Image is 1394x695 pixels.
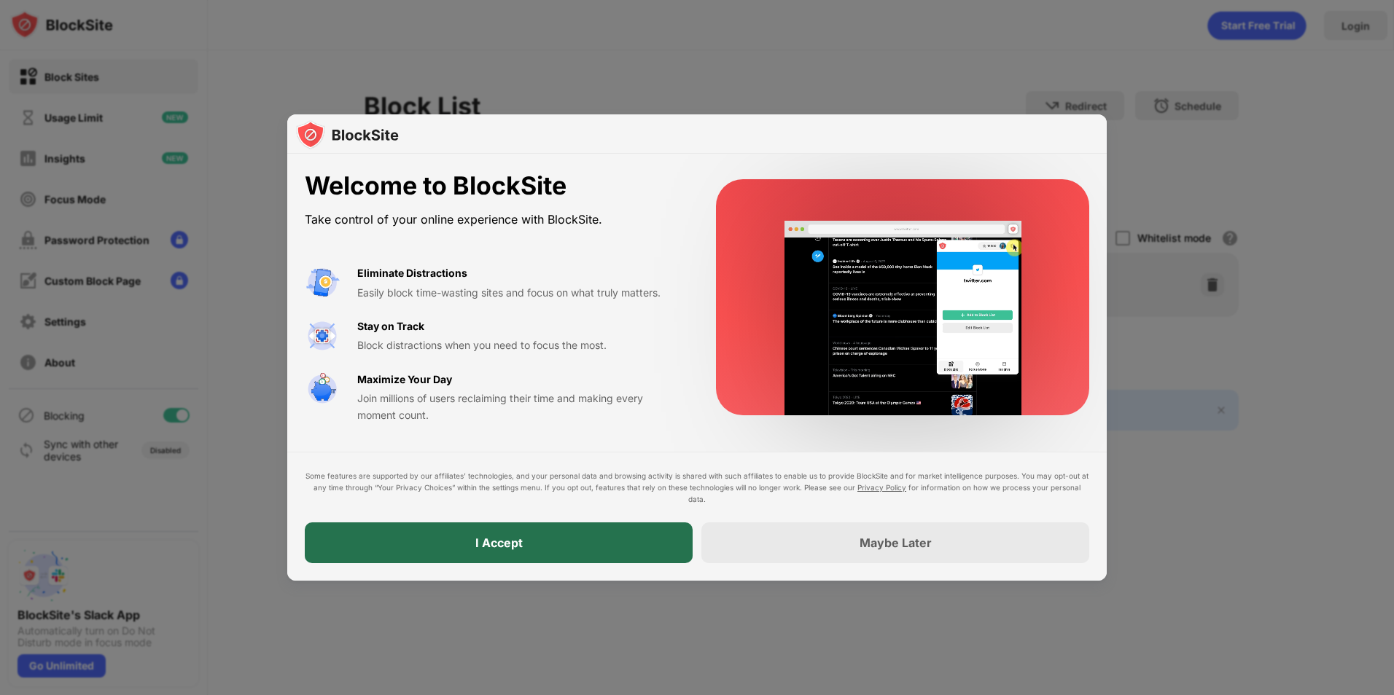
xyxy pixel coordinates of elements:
[857,483,906,492] a: Privacy Policy
[305,265,340,300] img: value-avoid-distractions.svg
[357,318,424,334] div: Stay on Track
[1094,15,1379,149] iframe: Sign in with Google Dialog
[357,372,452,388] div: Maximize Your Day
[475,535,523,550] div: I Accept
[305,372,340,407] img: value-safe-time.svg
[357,337,681,353] div: Block distractions when you need to focus the most.
[305,470,1089,505] div: Some features are supported by our affiliates’ technologies, and your personal data and browsing ...
[357,285,681,301] div: Easily block time-wasting sites and focus on what truly matters.
[357,390,681,423] div: Join millions of users reclaiming their time and making every moment count.
[860,535,932,550] div: Maybe Later
[357,265,467,281] div: Eliminate Distractions
[296,120,399,149] img: logo-blocksite.svg
[305,171,681,201] div: Welcome to BlockSite
[305,318,340,353] img: value-focus.svg
[305,209,681,230] div: Take control of your online experience with BlockSite.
